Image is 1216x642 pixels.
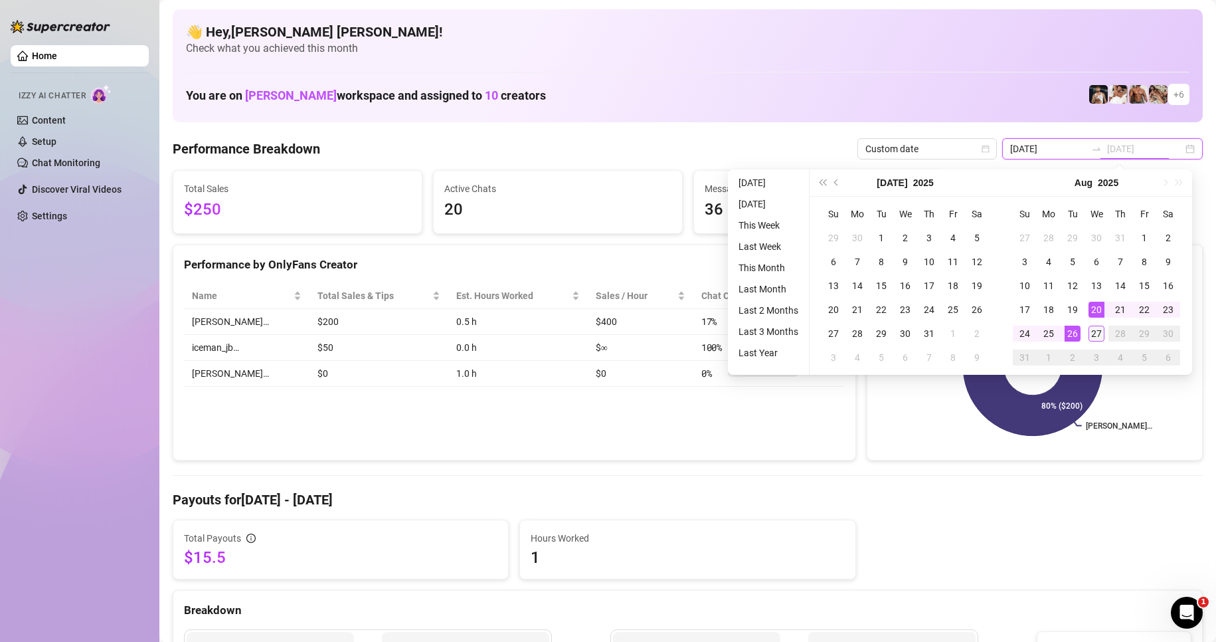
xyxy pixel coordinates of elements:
div: 31 [1112,230,1128,246]
span: calendar [982,145,990,153]
button: Previous month (PageUp) [829,169,844,196]
td: 2025-06-29 [822,226,845,250]
td: 2025-07-02 [893,226,917,250]
td: 2025-08-20 [1085,298,1108,322]
div: 29 [1136,326,1152,342]
div: 30 [849,230,865,246]
li: Last Week [733,239,804,255]
td: 2025-09-05 [1132,346,1156,370]
td: 2025-07-07 [845,250,869,274]
div: 13 [1088,278,1104,294]
div: 25 [945,302,961,318]
td: 1.0 h [448,361,588,387]
td: 2025-07-28 [845,322,869,346]
span: Check what you achieved this month [186,41,1189,56]
div: 29 [825,230,841,246]
td: 2025-08-30 [1156,322,1180,346]
td: 2025-08-06 [893,346,917,370]
td: 2025-08-06 [1085,250,1108,274]
td: 2025-07-31 [917,322,941,346]
div: 22 [873,302,889,318]
td: 2025-07-03 [917,226,941,250]
button: Choose a month [877,169,907,196]
div: 3 [825,350,841,366]
th: Mo [1037,202,1061,226]
div: 11 [945,254,961,270]
div: 7 [921,350,937,366]
td: 2025-08-27 [1085,322,1108,346]
td: 2025-08-21 [1108,298,1132,322]
div: 10 [921,254,937,270]
div: 29 [873,326,889,342]
span: [PERSON_NAME] [245,88,337,102]
div: 27 [1088,326,1104,342]
td: 2025-07-06 [822,250,845,274]
td: 2025-08-18 [1037,298,1061,322]
span: Name [192,288,291,303]
a: Settings [32,211,67,221]
iframe: Intercom live chat [1171,597,1203,629]
a: Setup [32,136,56,147]
th: Name [184,283,309,309]
th: Mo [845,202,869,226]
td: 2025-07-04 [941,226,965,250]
td: $200 [309,309,448,335]
input: End date [1107,142,1183,156]
div: 1 [1041,350,1057,366]
div: 5 [873,350,889,366]
div: 4 [1041,254,1057,270]
div: 18 [945,278,961,294]
span: Active Chats [444,181,671,196]
div: 23 [897,302,913,318]
td: 2025-07-20 [822,298,845,322]
td: 2025-07-28 [1037,226,1061,250]
div: 12 [969,254,985,270]
span: Total Payouts [184,531,241,546]
div: 20 [1088,302,1104,318]
td: 2025-08-09 [965,346,989,370]
span: $15.5 [184,547,497,568]
div: 2 [969,326,985,342]
div: 14 [1112,278,1128,294]
h4: 👋 Hey, [PERSON_NAME] [PERSON_NAME] ! [186,23,1189,41]
td: 2025-07-17 [917,274,941,298]
td: 2025-07-12 [965,250,989,274]
td: 2025-07-16 [893,274,917,298]
th: Total Sales & Tips [309,283,448,309]
td: 2025-07-30 [893,322,917,346]
td: 2025-08-16 [1156,274,1180,298]
li: Last Year [733,345,804,361]
button: Choose a month [1075,169,1092,196]
img: AI Chatter [91,84,112,104]
th: We [1085,202,1108,226]
div: 15 [873,278,889,294]
li: Last Month [733,281,804,297]
th: Su [822,202,845,226]
li: This Month [733,260,804,276]
span: 17 % [701,314,723,329]
div: 27 [1017,230,1033,246]
div: 30 [1088,230,1104,246]
div: Performance by OnlyFans Creator [184,256,845,274]
th: We [893,202,917,226]
td: 2025-09-06 [1156,346,1180,370]
span: Chat Conversion [701,288,826,303]
div: 5 [969,230,985,246]
li: [DATE] [733,175,804,191]
h4: Performance Breakdown [173,140,320,158]
td: 2025-07-18 [941,274,965,298]
td: 2025-08-07 [1108,250,1132,274]
td: 2025-07-13 [822,274,845,298]
td: 2025-07-24 [917,298,941,322]
div: 16 [1160,278,1176,294]
div: 19 [1065,302,1081,318]
span: 0 % [701,366,723,381]
text: [PERSON_NAME]… [1086,421,1152,431]
th: Th [917,202,941,226]
td: 2025-07-29 [1061,226,1085,250]
div: 9 [897,254,913,270]
div: 30 [1160,326,1176,342]
div: 8 [873,254,889,270]
div: 8 [945,350,961,366]
td: $50 [309,335,448,361]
